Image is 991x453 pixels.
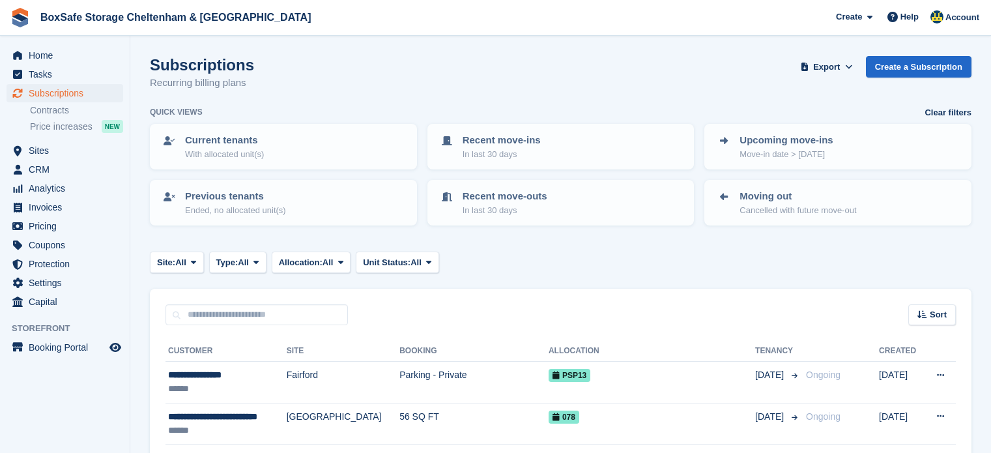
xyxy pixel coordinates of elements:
[10,8,30,27] img: stora-icon-8386f47178a22dfd0bd8f6a31ec36ba5ce8667c1dd55bd0f319d3a0aa187defe.svg
[279,256,323,269] span: Allocation:
[429,181,693,224] a: Recent move-outs In last 30 days
[925,106,971,119] a: Clear filters
[755,410,786,424] span: [DATE]
[185,204,286,217] p: Ended, no allocated unit(s)
[879,362,923,403] td: [DATE]
[29,198,107,216] span: Invoices
[930,10,943,23] img: Kim Virabi
[29,338,107,357] span: Booking Portal
[108,340,123,355] a: Preview store
[29,274,107,292] span: Settings
[549,411,579,424] span: 078
[879,341,923,362] th: Created
[7,84,123,102] a: menu
[185,148,264,161] p: With allocated unit(s)
[866,56,971,78] a: Create a Subscription
[463,148,541,161] p: In last 30 days
[287,341,399,362] th: Site
[7,217,123,235] a: menu
[30,104,123,117] a: Contracts
[150,106,203,118] h6: Quick views
[356,252,438,273] button: Unit Status: All
[549,341,755,362] th: Allocation
[150,252,204,273] button: Site: All
[238,256,249,269] span: All
[150,76,254,91] p: Recurring billing plans
[185,133,264,148] p: Current tenants
[150,56,254,74] h1: Subscriptions
[29,65,107,83] span: Tasks
[7,65,123,83] a: menu
[463,133,541,148] p: Recent move-ins
[165,341,287,362] th: Customer
[29,236,107,254] span: Coupons
[930,308,947,321] span: Sort
[740,133,833,148] p: Upcoming move-ins
[740,189,856,204] p: Moving out
[463,189,547,204] p: Recent move-outs
[29,217,107,235] span: Pricing
[410,256,422,269] span: All
[399,362,549,403] td: Parking - Private
[287,362,399,403] td: Fairford
[29,46,107,65] span: Home
[7,255,123,273] a: menu
[287,403,399,445] td: [GEOGRAPHIC_DATA]
[463,204,547,217] p: In last 30 days
[429,125,693,168] a: Recent move-ins In last 30 days
[549,369,590,382] span: PSP13
[151,181,416,224] a: Previous tenants Ended, no allocated unit(s)
[945,11,979,24] span: Account
[12,322,130,335] span: Storefront
[740,148,833,161] p: Move-in date > [DATE]
[216,256,238,269] span: Type:
[798,56,855,78] button: Export
[29,160,107,179] span: CRM
[740,204,856,217] p: Cancelled with future move-out
[399,341,549,362] th: Booking
[7,160,123,179] a: menu
[900,10,919,23] span: Help
[399,403,549,445] td: 56 SQ FT
[706,181,970,224] a: Moving out Cancelled with future move-out
[175,256,186,269] span: All
[35,7,316,28] a: BoxSafe Storage Cheltenham & [GEOGRAPHIC_DATA]
[29,293,107,311] span: Capital
[7,274,123,292] a: menu
[7,141,123,160] a: menu
[157,256,175,269] span: Site:
[151,125,416,168] a: Current tenants With allocated unit(s)
[7,198,123,216] a: menu
[755,341,801,362] th: Tenancy
[29,84,107,102] span: Subscriptions
[806,370,840,380] span: Ongoing
[29,179,107,197] span: Analytics
[7,236,123,254] a: menu
[813,61,840,74] span: Export
[185,189,286,204] p: Previous tenants
[363,256,410,269] span: Unit Status:
[7,293,123,311] a: menu
[879,403,923,445] td: [DATE]
[30,121,93,133] span: Price increases
[323,256,334,269] span: All
[836,10,862,23] span: Create
[7,179,123,197] a: menu
[7,338,123,357] a: menu
[806,411,840,422] span: Ongoing
[102,120,123,133] div: NEW
[29,255,107,273] span: Protection
[706,125,970,168] a: Upcoming move-ins Move-in date > [DATE]
[272,252,351,273] button: Allocation: All
[29,141,107,160] span: Sites
[755,368,786,382] span: [DATE]
[209,252,266,273] button: Type: All
[30,119,123,134] a: Price increases NEW
[7,46,123,65] a: menu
